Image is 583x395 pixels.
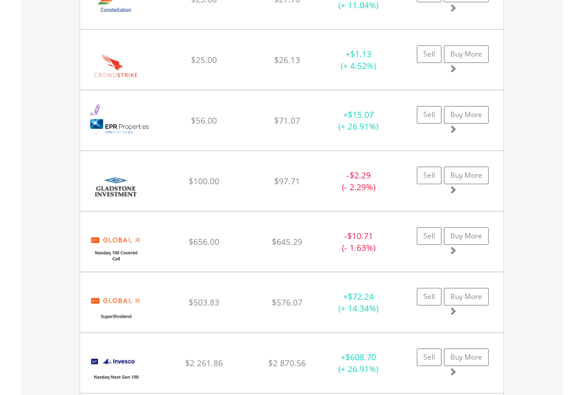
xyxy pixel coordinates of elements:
[191,54,217,65] span: $25.00
[417,227,442,245] a: Sell
[86,166,146,208] img: EQU.US.GAIN.png
[322,170,396,193] div: - (- 2.29%)
[86,227,146,268] img: EQU.US.QYLD.png
[322,109,396,132] div: + (+ 26.91%)
[444,106,489,124] a: Buy More
[348,109,374,120] span: $15.07
[417,45,442,63] a: Sell
[86,287,146,329] img: EQU.US.SDIV.png
[417,348,442,366] a: Sell
[268,357,306,369] span: $2 870.56
[322,291,396,314] div: + (+ 14.34%)
[322,230,396,254] div: - (- 1.63%)
[86,45,146,87] img: EQU.US.CRWD.png
[274,175,300,187] span: $97.71
[322,351,396,375] div: + (+ 26.91%)
[189,297,219,308] span: $503.83
[189,175,219,187] span: $100.00
[444,227,489,245] a: Buy More
[444,167,489,184] a: Buy More
[345,351,376,363] span: $608.70
[350,48,371,59] span: $1.13
[348,291,374,302] span: $72.24
[274,115,300,126] span: $71.07
[350,170,371,181] span: $2.29
[347,230,373,241] span: $10.71
[417,288,442,306] a: Sell
[272,236,302,247] span: $645.29
[185,357,223,369] span: $2 261.86
[86,348,146,390] img: EQU.US.QQQJ.png
[272,297,302,308] span: $576.07
[86,105,153,147] img: EQU.US.EPR.png
[417,167,442,184] a: Sell
[274,54,300,65] span: $26.13
[189,236,219,247] span: $656.00
[444,288,489,306] a: Buy More
[417,106,442,124] a: Sell
[444,45,489,63] a: Buy More
[322,48,396,72] div: + (+ 4.52%)
[191,115,217,126] span: $56.00
[444,348,489,366] a: Buy More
